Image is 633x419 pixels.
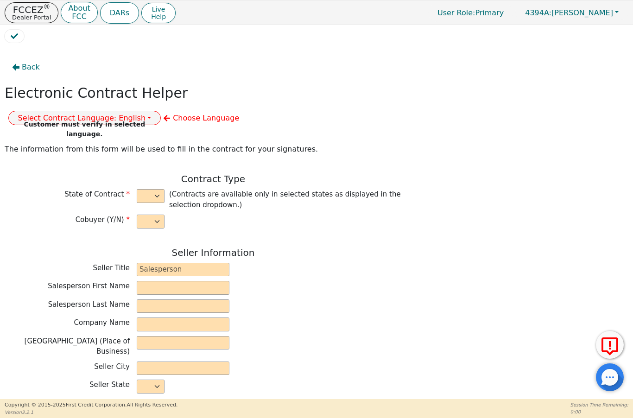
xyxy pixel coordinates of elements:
span: [PERSON_NAME] [525,8,613,17]
div: Customer must verify in selected language. [8,120,161,139]
span: All Rights Reserved. [127,402,177,408]
p: FCCEZ [12,5,51,14]
button: DARs [100,2,139,24]
p: Copyright © 2015- 2025 First Credit Corporation. [5,401,177,409]
span: State of Contract [64,190,130,198]
p: Dealer Portal [12,14,51,20]
span: Back [22,62,40,73]
span: Company Name [74,318,130,327]
a: User Role:Primary [428,4,513,22]
sup: ® [44,3,51,11]
p: Session Time Remaining: [570,401,628,408]
span: User Role : [437,8,475,17]
h3: Seller Information [5,247,422,258]
span: Salesperson Last Name [48,300,130,309]
span: Choose Language [173,114,239,122]
span: Cobuyer (Y/N) [76,216,130,224]
p: The information from this form will be used to fill in the contract for your signatures. [5,144,422,155]
h3: Contract Type [5,173,422,184]
span: Seller State [89,381,130,389]
button: FCCEZ®Dealer Portal [5,2,58,23]
button: AboutFCC [61,2,97,24]
button: Select Contract Language: English [8,111,161,125]
h2: Electronic Contract Helper [5,85,188,102]
button: Review Contract [5,30,24,43]
span: Seller City [94,362,130,371]
span: Help [151,13,166,20]
p: About [68,5,90,12]
span: Seller Title [93,264,130,272]
p: FCC [68,13,90,20]
span: 4394A: [525,8,551,17]
button: LiveHelp [141,3,176,23]
button: Report Error to FCC [596,331,624,359]
p: Primary [428,4,513,22]
button: Back [5,57,47,78]
span: Salesperson First Name [48,282,130,290]
span: [GEOGRAPHIC_DATA] (Place of Business) [25,337,130,356]
input: Salesperson [137,263,229,277]
p: (Contracts are available only in selected states as displayed in the selection dropdown.) [169,189,417,210]
p: Version 3.2.1 [5,409,177,416]
span: Live [151,6,166,13]
p: 0:00 [570,408,628,415]
button: 4394A:[PERSON_NAME] [515,6,628,20]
